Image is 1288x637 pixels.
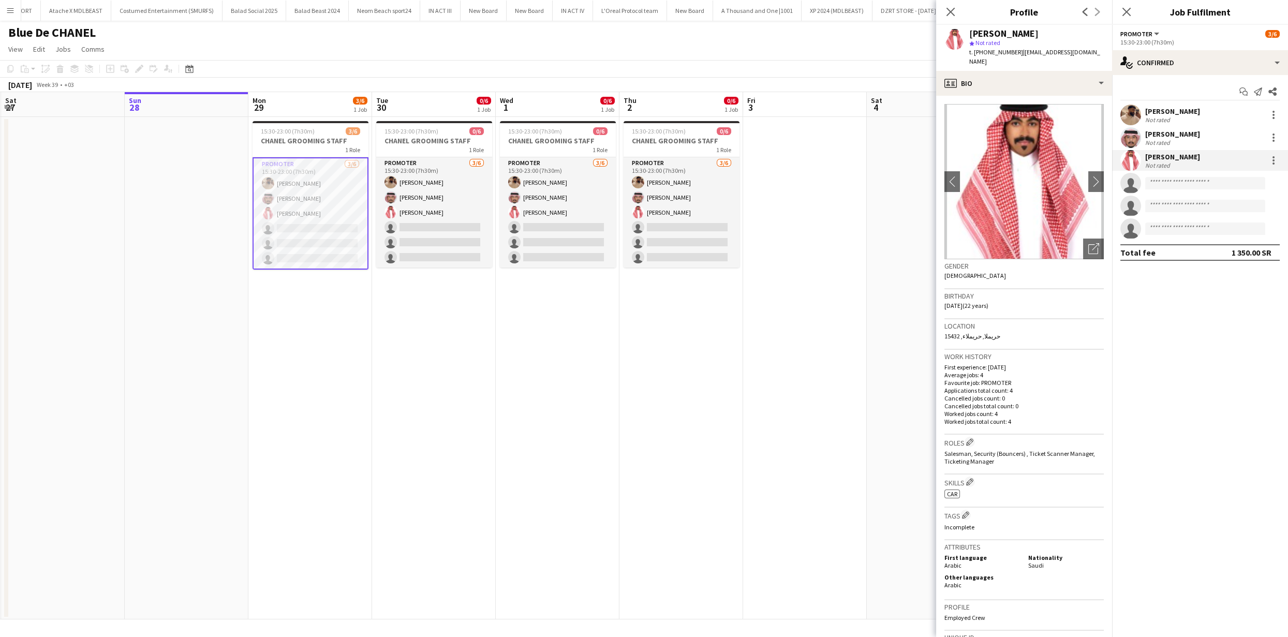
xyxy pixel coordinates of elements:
[4,101,17,113] span: 27
[469,146,484,154] span: 1 Role
[1265,30,1280,38] span: 3/6
[253,96,266,105] span: Mon
[632,127,686,135] span: 15:30-23:00 (7h30m)
[8,25,96,40] h1: Blue De CHANEL
[1112,5,1288,19] h3: Job Fulfilment
[77,42,109,56] a: Comms
[724,97,738,105] span: 0/6
[593,146,608,154] span: 1 Role
[4,42,27,56] a: View
[624,96,636,105] span: Thu
[869,101,882,113] span: 4
[55,45,71,54] span: Jobs
[500,121,616,268] app-job-card: 15:30-23:00 (7h30m)0/6CHANEL GROOMING STAFF1 RolePROMOTER3/615:30-23:00 (7h30m)[PERSON_NAME][PERS...
[8,45,23,54] span: View
[129,96,141,105] span: Sun
[667,1,713,21] button: New Board
[944,104,1104,259] img: Crew avatar or photo
[346,127,360,135] span: 3/6
[713,1,802,21] button: A Thousand and One |1001
[944,261,1104,271] h3: Gender
[802,1,872,21] button: XP 2024 (MDLBEAST)
[500,136,616,145] h3: CHANEL GROOMING STAFF
[1120,247,1156,258] div: Total fee
[223,1,286,21] button: Balad Social 2025
[944,321,1104,331] h3: Location
[286,1,349,21] button: Balad Beast 2024
[717,127,731,135] span: 0/6
[251,101,266,113] span: 29
[477,106,491,113] div: 1 Job
[1120,38,1280,46] div: 15:30-23:00 (7h30m)
[746,101,756,113] span: 3
[261,127,315,135] span: 15:30-23:00 (7h30m)
[944,379,1104,387] p: Favourite job: PROMOTER
[345,146,360,154] span: 1 Role
[41,1,111,21] button: Atache X MDLBEAST
[600,97,615,105] span: 0/6
[1145,107,1200,116] div: [PERSON_NAME]
[624,121,739,268] app-job-card: 15:30-23:00 (7h30m)0/6CHANEL GROOMING STAFF1 RolePROMOTER3/615:30-23:00 (7h30m)[PERSON_NAME][PERS...
[500,157,616,268] app-card-role: PROMOTER3/615:30-23:00 (7h30m)[PERSON_NAME][PERSON_NAME][PERSON_NAME]
[353,106,367,113] div: 1 Job
[944,272,1006,279] span: [DEMOGRAPHIC_DATA]
[376,157,492,268] app-card-role: PROMOTER3/615:30-23:00 (7h30m)[PERSON_NAME][PERSON_NAME][PERSON_NAME]
[384,127,438,135] span: 15:30-23:00 (7h30m)
[1120,30,1152,38] span: PROMOTER
[944,602,1104,612] h3: Profile
[33,45,45,54] span: Edit
[601,106,614,113] div: 1 Job
[872,1,945,21] button: DZRT STORE - [DATE]
[500,96,513,105] span: Wed
[944,302,988,309] span: [DATE] (22 years)
[944,573,1020,581] h5: Other languages
[944,394,1104,402] p: Cancelled jobs count: 0
[716,146,731,154] span: 1 Role
[747,96,756,105] span: Fri
[593,127,608,135] span: 0/6
[944,332,1000,340] span: حريملا, حريملاء, 15432
[944,352,1104,361] h3: Work history
[64,81,74,88] div: +03
[1083,239,1104,259] div: Open photos pop-in
[253,157,368,270] app-card-role: PROMOTER3/615:30-23:00 (7h30m)[PERSON_NAME][PERSON_NAME][PERSON_NAME]
[1028,561,1044,569] span: Saudi
[507,1,553,21] button: New Board
[29,42,49,56] a: Edit
[624,157,739,268] app-card-role: PROMOTER3/615:30-23:00 (7h30m)[PERSON_NAME][PERSON_NAME][PERSON_NAME]
[253,136,368,145] h3: CHANEL GROOMING STAFF
[944,291,1104,301] h3: Birthday
[944,523,1104,531] p: Incomplete
[375,101,388,113] span: 30
[936,5,1112,19] h3: Profile
[8,80,32,90] div: [DATE]
[34,81,60,88] span: Week 39
[944,477,1104,487] h3: Skills
[508,127,562,135] span: 15:30-23:00 (7h30m)
[111,1,223,21] button: Costumed Entertainment (SMURFS)
[253,121,368,270] app-job-card: 15:30-23:00 (7h30m)3/6CHANEL GROOMING STAFF1 RolePROMOTER3/615:30-23:00 (7h30m)[PERSON_NAME][PERS...
[944,542,1104,552] h3: Attributes
[624,136,739,145] h3: CHANEL GROOMING STAFF
[944,402,1104,410] p: Cancelled jobs total count: 0
[127,101,141,113] span: 28
[1120,30,1161,38] button: PROMOTER
[376,136,492,145] h3: CHANEL GROOMING STAFF
[376,96,388,105] span: Tue
[1028,554,1104,561] h5: Nationality
[944,371,1104,379] p: Average jobs: 4
[376,121,492,268] app-job-card: 15:30-23:00 (7h30m)0/6CHANEL GROOMING STAFF1 RolePROMOTER3/615:30-23:00 (7h30m)[PERSON_NAME][PERS...
[871,96,882,105] span: Sat
[724,106,738,113] div: 1 Job
[461,1,507,21] button: New Board
[349,1,420,21] button: Neom Beach sport24
[944,614,1104,621] p: Employed Crew
[477,97,491,105] span: 0/6
[944,418,1104,425] p: Worked jobs total count: 4
[1145,152,1200,161] div: [PERSON_NAME]
[593,1,667,21] button: L'Oreal Protocol team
